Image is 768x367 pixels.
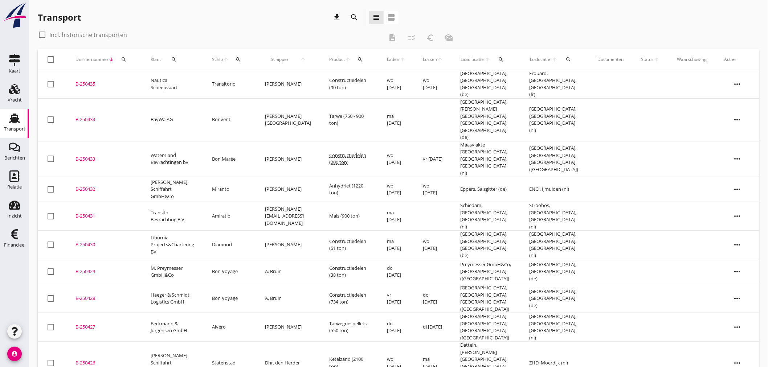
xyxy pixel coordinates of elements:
[223,57,229,62] i: arrow_upward
[727,235,748,255] i: more_horiz
[9,69,20,73] div: Kaart
[452,141,520,177] td: Maasvlakte [GEOGRAPHIC_DATA], [GEOGRAPHIC_DATA], [GEOGRAPHIC_DATA] (nl)
[320,202,378,231] td: Mais (900 ton)
[38,12,81,23] div: Transport
[320,259,378,284] td: Constructiedelen (38 ton)
[520,313,589,342] td: [GEOGRAPHIC_DATA], [GEOGRAPHIC_DATA], [GEOGRAPHIC_DATA] (nl)
[677,56,707,63] div: Waarschuwing
[151,51,195,68] div: Klant
[256,231,320,259] td: [PERSON_NAME]
[378,98,414,141] td: ma [DATE]
[498,57,504,62] i: search
[256,70,320,99] td: [PERSON_NAME]
[520,284,589,313] td: [GEOGRAPHIC_DATA], [GEOGRAPHIC_DATA] (de)
[75,213,133,220] div: B-250431
[1,2,28,29] img: logo-small.a267ee39.svg
[203,313,256,342] td: Alvero
[7,185,22,189] div: Relatie
[566,57,572,62] i: search
[414,313,452,342] td: di [DATE]
[378,284,414,313] td: vr [DATE]
[320,313,378,342] td: Tarwegriespellets (550 ton)
[75,56,109,63] span: Dossiernummer
[265,56,294,63] span: Schipper
[414,70,452,99] td: wo [DATE]
[332,13,341,22] i: download
[235,57,241,62] i: search
[75,359,133,367] div: B-250426
[142,259,203,284] td: M. Preymesser GmbH&Co
[203,284,256,313] td: Bon Voyage
[378,202,414,231] td: ma [DATE]
[520,141,589,177] td: [GEOGRAPHIC_DATA], [GEOGRAPHIC_DATA], [GEOGRAPHIC_DATA] ([GEOGRAPHIC_DATA])
[727,74,748,94] i: more_horiz
[350,13,359,22] i: search
[414,177,452,202] td: wo [DATE]
[372,13,381,22] i: view_headline
[452,231,520,259] td: [GEOGRAPHIC_DATA], [GEOGRAPHIC_DATA], [GEOGRAPHIC_DATA] (be)
[75,323,133,331] div: B-250427
[256,313,320,342] td: [PERSON_NAME]
[7,214,22,218] div: Inzicht
[256,98,320,141] td: [PERSON_NAME][GEOGRAPHIC_DATA]
[320,231,378,259] td: Constructiedelen (51 ton)
[109,57,114,62] i: arrow_downward
[320,284,378,313] td: Constructiedelen (734 ton)
[320,98,378,141] td: Tarwe (750 - 900 ton)
[256,284,320,313] td: A. Bruin
[378,177,414,202] td: wo [DATE]
[520,98,589,141] td: [GEOGRAPHIC_DATA], [GEOGRAPHIC_DATA], [GEOGRAPHIC_DATA] (nl)
[171,57,177,62] i: search
[387,56,399,63] span: Laden
[378,231,414,259] td: ma [DATE]
[7,347,22,361] i: account_circle
[727,179,748,199] i: more_horiz
[320,70,378,99] td: Constructiedelen (90 ton)
[414,284,452,313] td: do [DATE]
[520,231,589,259] td: [GEOGRAPHIC_DATA], [GEOGRAPHIC_DATA], [GEOGRAPHIC_DATA] (nl)
[423,56,437,63] span: Lossen
[378,141,414,177] td: wo [DATE]
[4,127,25,131] div: Transport
[4,156,25,160] div: Berichten
[437,57,443,62] i: arrow_upward
[520,177,589,202] td: ENCI, IJmuiden (nl)
[345,57,351,62] i: arrow_upward
[75,295,133,302] div: B-250428
[75,186,133,193] div: B-250432
[320,177,378,202] td: Anhydriet (1220 ton)
[256,259,320,284] td: A. Bruin
[727,206,748,226] i: more_horiz
[121,57,127,62] i: search
[329,152,366,166] span: Constructiedelen (200 ton)
[460,56,485,63] span: Laadlocatie
[727,288,748,309] i: more_horiz
[452,284,520,313] td: [GEOGRAPHIC_DATA], [GEOGRAPHIC_DATA], [GEOGRAPHIC_DATA] ([GEOGRAPHIC_DATA])
[75,156,133,163] div: B-250433
[203,259,256,284] td: Bon Voyage
[452,313,520,342] td: [GEOGRAPHIC_DATA], [GEOGRAPHIC_DATA], [GEOGRAPHIC_DATA] ([GEOGRAPHIC_DATA])
[142,231,203,259] td: Liburnia Projects&Chartering BV
[724,56,751,63] div: Acties
[142,141,203,177] td: Water-Land Bevrachtingen bv
[142,98,203,141] td: BayWa AG
[75,116,133,123] div: B-250434
[400,57,405,62] i: arrow_upward
[520,70,589,99] td: Frouard, [GEOGRAPHIC_DATA], [GEOGRAPHIC_DATA] (fr)
[142,177,203,202] td: [PERSON_NAME] Schiffahrt GmbH&Co
[203,98,256,141] td: Bonvent
[203,70,256,99] td: Transitorio
[654,57,660,62] i: arrow_upward
[452,70,520,99] td: [GEOGRAPHIC_DATA], [GEOGRAPHIC_DATA], [GEOGRAPHIC_DATA] (be)
[727,149,748,169] i: more_horiz
[727,110,748,130] i: more_horiz
[378,70,414,99] td: wo [DATE]
[452,202,520,231] td: Schiedam, [GEOGRAPHIC_DATA], [GEOGRAPHIC_DATA] (nl)
[75,241,133,248] div: B-250430
[75,81,133,88] div: B-250435
[520,259,589,284] td: [GEOGRAPHIC_DATA], [GEOGRAPHIC_DATA] (de)
[357,57,363,62] i: search
[142,313,203,342] td: Beckmann & Jörgensen GmbH
[256,141,320,177] td: [PERSON_NAME]
[378,313,414,342] td: do [DATE]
